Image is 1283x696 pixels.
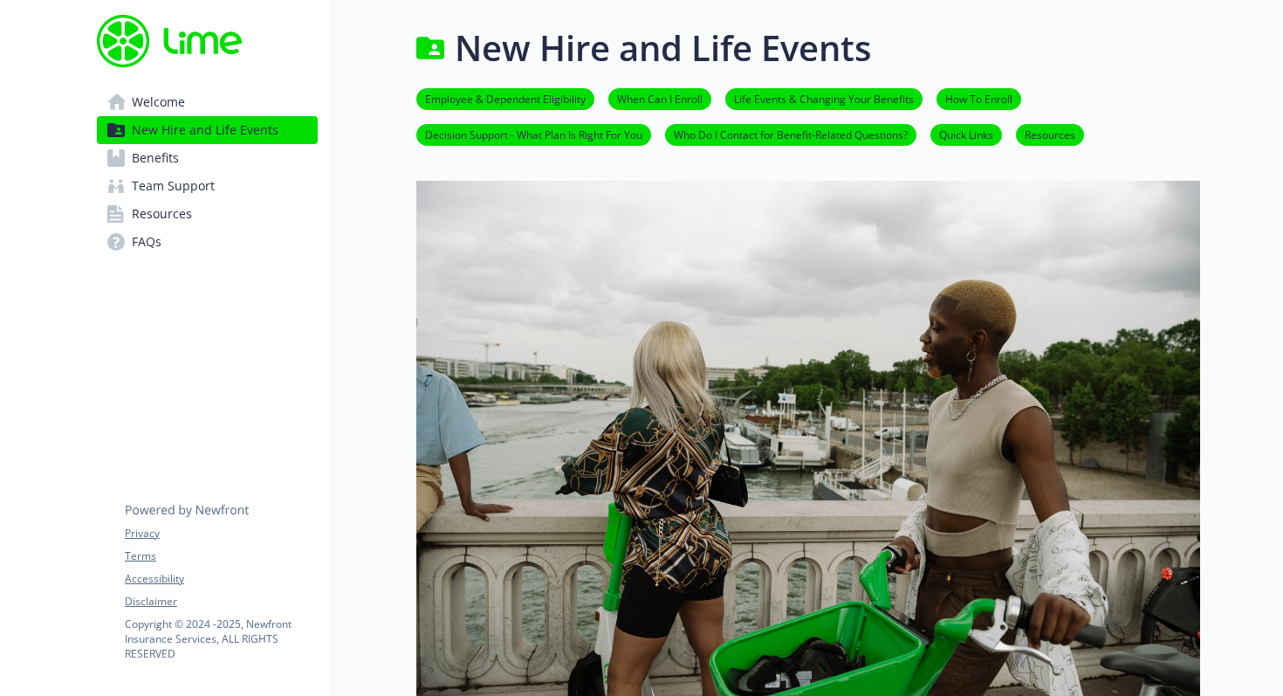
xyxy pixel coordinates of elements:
[125,526,317,541] a: Privacy
[937,90,1021,107] a: How To Enroll
[97,88,318,116] a: Welcome
[455,22,871,74] h1: New Hire and Life Events
[132,116,278,144] span: New Hire and Life Events
[132,172,215,200] span: Team Support
[132,144,179,172] span: Benefits
[125,594,317,610] a: Disclaimer
[665,126,916,142] a: Who Do I Contact for Benefit-Related Questions?
[930,126,1002,142] a: Quick Links
[132,200,192,228] span: Resources
[97,172,318,200] a: Team Support
[416,90,594,107] a: Employee & Dependent Eligibility
[132,228,161,256] span: FAQs
[1016,126,1084,142] a: Resources
[608,90,711,107] a: When Can I Enroll
[125,571,317,587] a: Accessibility
[132,88,185,116] span: Welcome
[97,116,318,144] a: New Hire and Life Events
[97,228,318,256] a: FAQs
[97,144,318,172] a: Benefits
[416,126,651,142] a: Decision Support - What Plan Is Right For You
[125,548,317,564] a: Terms
[125,617,317,661] p: Copyright © 2024 - 2025 , Newfront Insurance Services, ALL RIGHTS RESERVED
[725,90,923,107] a: Life Events & Changing Your Benefits
[97,200,318,228] a: Resources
